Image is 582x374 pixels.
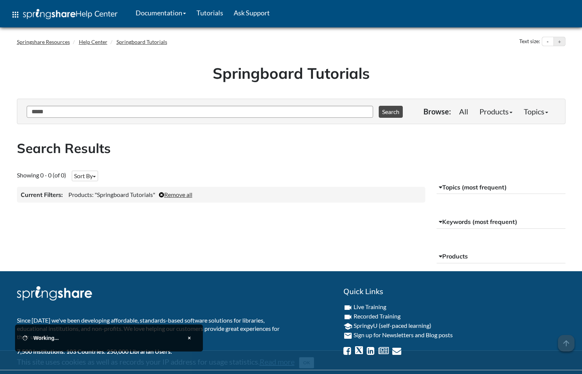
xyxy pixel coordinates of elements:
[343,286,565,297] h2: Quick Links
[379,106,403,118] button: Search
[191,3,228,22] a: Tutorials
[79,39,107,45] a: Help Center
[558,336,574,345] a: arrow_upward
[33,335,59,341] span: Working...
[68,191,94,198] span: Products:
[437,215,565,229] button: Keywords (most frequent)
[23,63,560,84] h1: Springboard Tutorials
[437,250,565,263] button: Products
[343,303,352,312] i: videocam
[17,348,172,355] b: 7,500 Institutions. 103 Countries. 250,000 Librarian Users.
[116,39,167,45] a: Springboard Tutorials
[518,37,542,47] div: Text size:
[423,106,451,117] p: Browse:
[159,191,192,198] a: Remove all
[183,332,195,344] button: Close
[343,322,352,331] i: school
[6,3,123,26] a: apps Help Center
[17,316,286,341] p: Since [DATE] we've been developing affordable, standards-based software solutions for libraries, ...
[354,303,386,310] a: Live Training
[554,37,565,46] button: Increase text size
[343,331,352,340] i: email
[17,286,92,300] img: Springshare
[354,322,431,329] a: SpringyU (self-paced learning)
[558,335,574,351] span: arrow_upward
[518,104,554,119] a: Topics
[95,191,155,198] span: "Springboard Tutorials"
[23,9,76,19] img: Springshare
[17,171,66,179] span: Showing 0 - 0 (of 0)
[354,331,453,338] a: Sign up for Newsletters and Blog posts
[17,139,565,158] h2: Search Results
[542,37,553,46] button: Decrease text size
[260,357,295,366] a: Read more
[76,9,118,18] span: Help Center
[299,357,314,368] button: Close
[21,191,63,199] h3: Current Filters
[437,181,565,194] button: Topics (most frequent)
[72,171,98,181] button: Sort By
[354,312,401,320] a: Recorded Training
[454,104,474,119] a: All
[9,356,573,368] div: This site uses cookies as well as records your IP address for usage statistics.
[11,10,20,19] span: apps
[343,312,352,321] i: videocam
[17,39,70,45] a: Springshare Resources
[474,104,518,119] a: Products
[228,3,275,22] a: Ask Support
[130,3,191,22] a: Documentation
